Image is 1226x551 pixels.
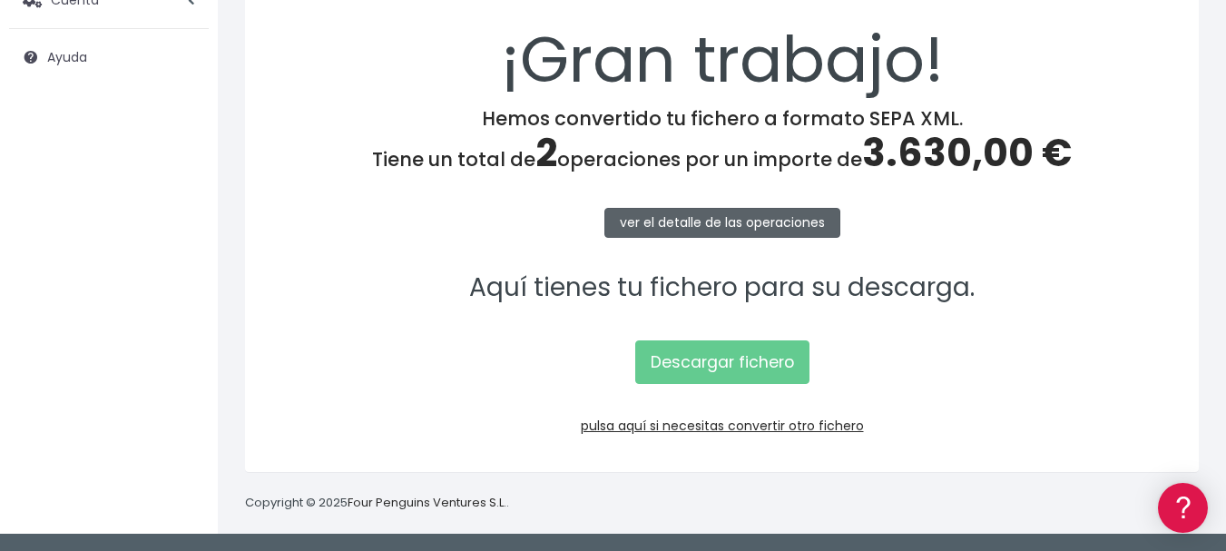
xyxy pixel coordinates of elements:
span: 2 [535,126,557,180]
a: pulsa aquí si necesitas convertir otro fichero [581,417,864,435]
p: Copyright © 2025 . [245,494,509,513]
a: Four Penguins Ventures S.L. [348,494,506,511]
span: 3.630,00 € [862,126,1072,180]
p: Aquí tienes tu fichero para su descarga. [269,268,1175,309]
h4: Hemos convertido tu fichero a formato SEPA XML. Tiene un total de operaciones por un importe de [269,107,1175,176]
a: ver el detalle de las operaciones [604,208,840,238]
span: Ayuda [47,48,87,66]
a: Descargar fichero [635,340,809,384]
a: Ayuda [9,38,209,76]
